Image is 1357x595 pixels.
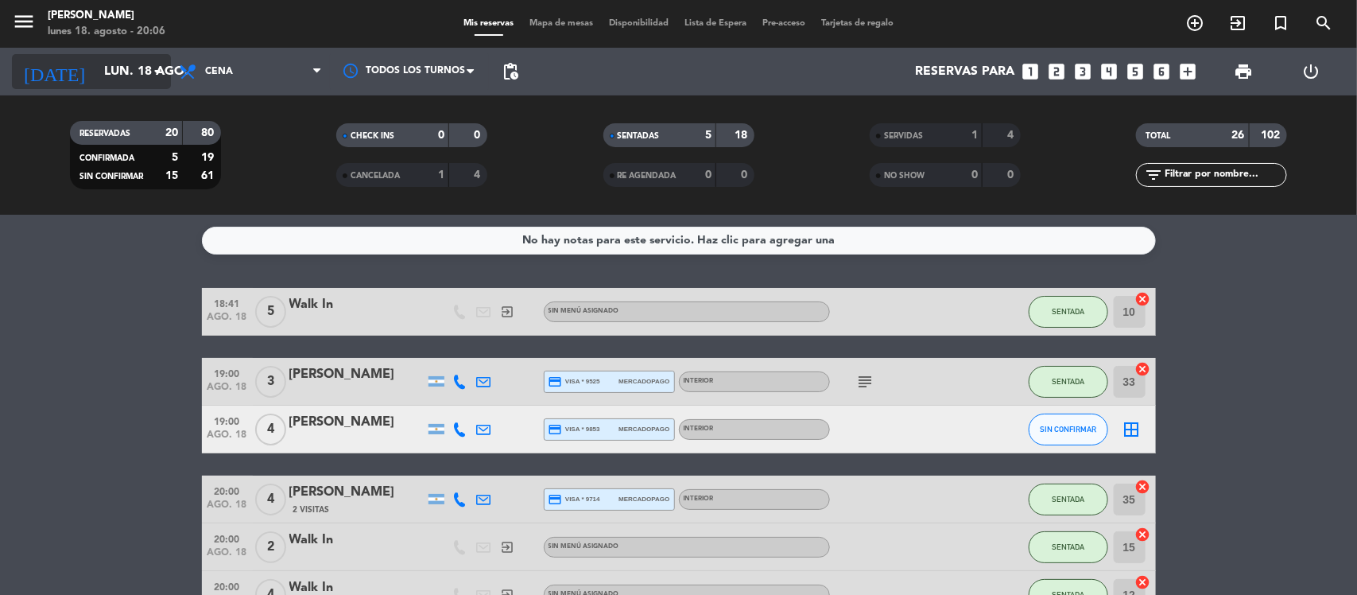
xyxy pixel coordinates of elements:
[549,375,563,389] i: credit_card
[618,424,669,434] span: mercadopago
[741,169,750,181] strong: 0
[79,173,143,181] span: SIN CONFIRMAR
[735,130,750,141] strong: 18
[207,500,247,518] span: ago. 18
[207,481,247,500] span: 20:00
[207,529,247,547] span: 20:00
[1029,296,1108,328] button: SENTADA
[618,132,660,140] span: SENTADAS
[1052,542,1084,551] span: SENTADA
[1052,377,1084,386] span: SENTADA
[1262,130,1284,141] strong: 102
[255,531,286,563] span: 2
[438,130,444,141] strong: 0
[1135,574,1151,590] i: cancel
[1232,130,1245,141] strong: 26
[207,364,247,382] span: 19:00
[501,540,515,554] i: exit_to_app
[456,19,521,28] span: Mis reservas
[549,492,563,507] i: credit_card
[1007,130,1017,141] strong: 4
[207,294,247,312] span: 18:41
[79,130,130,138] span: RESERVADAS
[12,54,96,89] i: [DATE]
[549,543,619,550] span: Sin menú asignado
[1228,14,1247,33] i: exit_to_app
[1135,291,1151,307] i: cancel
[677,19,754,28] span: Lista de Espera
[351,172,400,180] span: CANCELADA
[618,376,669,387] span: mercadopago
[438,169,444,181] strong: 1
[705,130,711,141] strong: 5
[1234,62,1253,81] span: print
[148,62,167,81] i: arrow_drop_down
[12,10,36,39] button: menu
[255,414,286,445] span: 4
[207,547,247,566] span: ago. 18
[1021,61,1041,82] i: looks_one
[1135,479,1151,495] i: cancel
[289,482,425,503] div: [PERSON_NAME]
[165,127,178,138] strong: 20
[618,172,677,180] span: RE AGENDADA
[1126,61,1146,82] i: looks_5
[207,312,247,330] span: ago. 18
[1099,61,1120,82] i: looks_4
[1052,495,1084,504] span: SENTADA
[1271,14,1290,33] i: turned_in_not
[1135,527,1151,542] i: cancel
[684,426,714,432] span: Interior
[971,169,978,181] strong: 0
[856,372,875,391] i: subject
[813,19,901,28] span: Tarjetas de regalo
[521,19,601,28] span: Mapa de mesas
[207,430,247,448] span: ago. 18
[549,422,563,437] i: credit_card
[501,305,515,319] i: exit_to_app
[1073,61,1094,82] i: looks_3
[1029,484,1108,515] button: SENTADA
[1301,62,1320,81] i: power_settings_new
[1007,169,1017,181] strong: 0
[201,152,217,163] strong: 19
[1122,420,1142,439] i: border_all
[884,132,923,140] span: SERVIDAS
[705,169,711,181] strong: 0
[201,127,217,138] strong: 80
[289,530,425,550] div: Walk In
[289,364,425,385] div: [PERSON_NAME]
[475,130,484,141] strong: 0
[1178,61,1199,82] i: add_box
[289,294,425,315] div: Walk In
[1278,48,1345,95] div: LOG OUT
[351,132,394,140] span: CHECK INS
[1052,307,1084,316] span: SENTADA
[207,577,247,595] span: 20:00
[1040,425,1096,434] span: SIN CONFIRMAR
[48,24,165,40] div: lunes 18. agosto - 20:06
[549,492,600,507] span: visa * 9714
[522,231,835,250] div: No hay notas para este servicio. Haz clic para agregar una
[549,422,600,437] span: visa * 9853
[601,19,677,28] span: Disponibilidad
[48,8,165,24] div: [PERSON_NAME]
[1029,414,1108,445] button: SIN CONFIRMAR
[207,382,247,400] span: ago. 18
[549,308,619,314] span: Sin menú asignado
[207,411,247,430] span: 19:00
[172,152,178,163] strong: 5
[916,64,1015,80] span: Reservas para
[1314,14,1333,33] i: search
[971,130,978,141] strong: 1
[754,19,813,28] span: Pre-acceso
[79,154,134,162] span: CONFIRMADA
[475,169,484,181] strong: 4
[12,10,36,33] i: menu
[1029,366,1108,398] button: SENTADA
[1047,61,1068,82] i: looks_two
[1152,61,1173,82] i: looks_6
[1146,132,1170,140] span: TOTAL
[289,412,425,433] div: [PERSON_NAME]
[201,170,217,181] strong: 61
